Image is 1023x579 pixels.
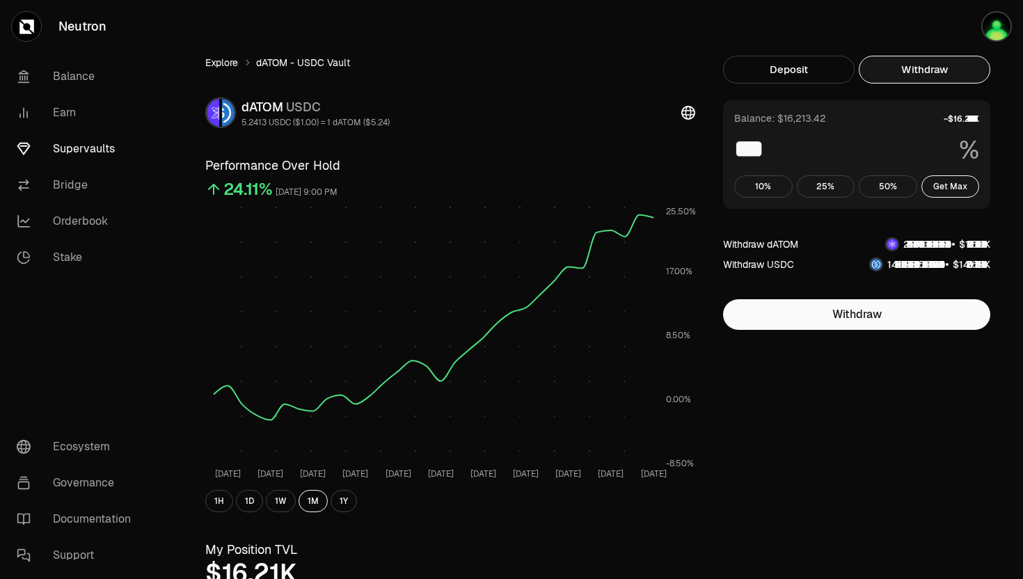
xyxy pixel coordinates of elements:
h3: My Position TVL [205,540,695,560]
img: q2 [981,11,1012,42]
img: dATOM Logo [207,99,219,127]
a: Explore [205,56,238,70]
div: Withdraw USDC [723,257,794,271]
tspan: [DATE] [555,468,581,479]
div: dATOM [241,97,390,117]
button: 1Y [331,490,357,512]
div: 24.11% [223,178,273,200]
button: 10% [734,175,793,198]
tspan: [DATE] [513,468,539,479]
a: Stake [6,239,150,276]
tspan: 8.50% [666,330,690,341]
tspan: [DATE] [598,468,624,479]
a: Earn [6,95,150,131]
span: USDC [286,99,321,115]
button: Get Max [921,175,980,198]
span: dATOM - USDC Vault [256,56,350,70]
a: Balance [6,58,150,95]
button: Deposit [723,56,855,84]
div: [DATE] 9:00 PM [276,184,338,200]
button: 50% [859,175,917,198]
div: 5.2413 USDC ($1.00) = 1 dATOM ($5.24) [241,117,390,128]
tspan: [DATE] [641,468,667,479]
tspan: [DATE] [470,468,496,479]
a: Ecosystem [6,429,150,465]
img: dATOM Logo [887,239,898,250]
button: 1M [299,490,328,512]
tspan: [DATE] [215,468,241,479]
button: 1W [266,490,296,512]
h3: Performance Over Hold [205,156,695,175]
tspan: [DATE] [386,468,411,479]
tspan: 17.00% [666,266,692,277]
a: Governance [6,465,150,501]
tspan: 0.00% [666,394,691,405]
button: Withdraw [723,299,990,330]
a: Support [6,537,150,573]
button: 1D [236,490,263,512]
tspan: -8.50% [666,458,694,469]
button: 1H [205,490,233,512]
a: Orderbook [6,203,150,239]
tspan: [DATE] [300,468,326,479]
tspan: [DATE] [428,468,454,479]
tspan: [DATE] [257,468,283,479]
tspan: [DATE] [342,468,368,479]
tspan: 25.50% [666,206,696,217]
a: Bridge [6,167,150,203]
img: USDC Logo [871,259,882,270]
button: Withdraw [859,56,990,84]
div: Balance: $16,213.42 [734,111,826,125]
nav: breadcrumb [205,56,695,70]
img: USDC Logo [222,99,235,127]
a: Documentation [6,501,150,537]
div: Withdraw dATOM [723,237,798,251]
span: % [959,136,979,164]
a: Supervaults [6,131,150,167]
button: 25% [797,175,855,198]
